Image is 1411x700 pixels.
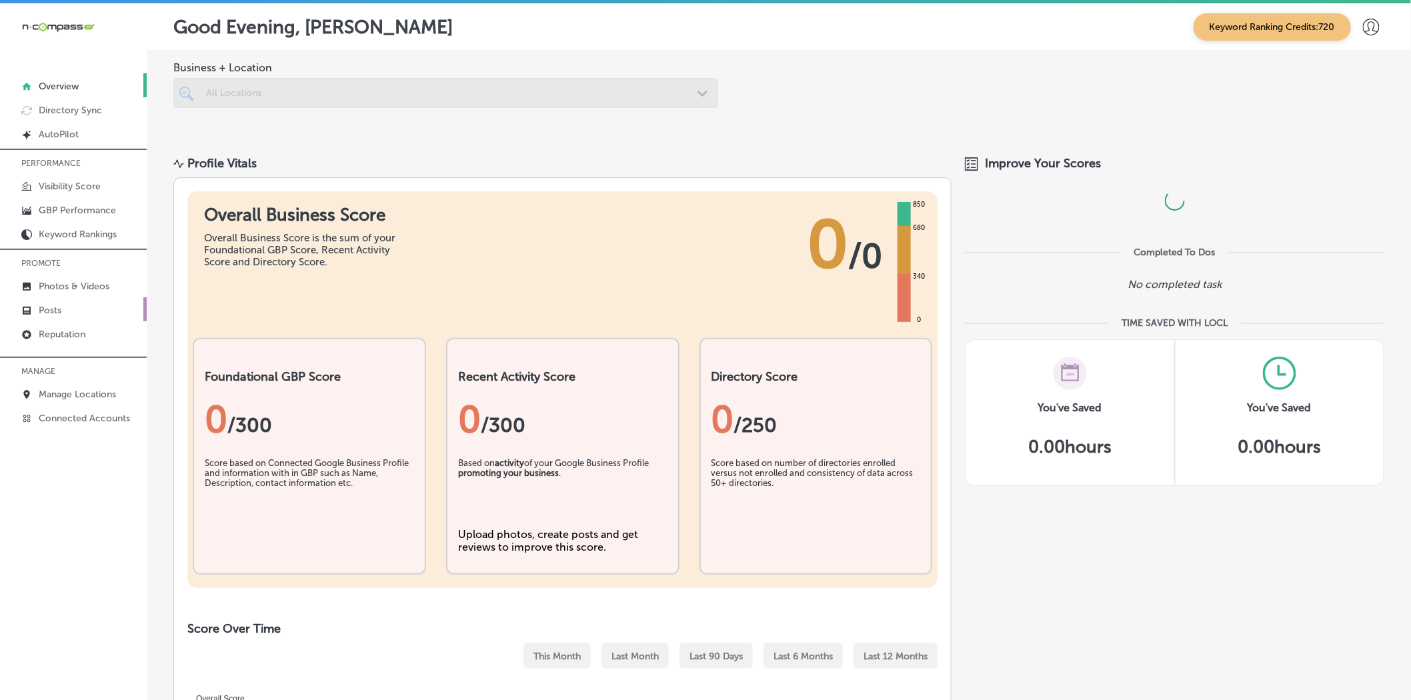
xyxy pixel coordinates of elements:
div: 340 [910,271,928,282]
div: Based on of your Google Business Profile . [458,458,667,525]
div: 0 [458,397,667,441]
p: Visibility Score [39,181,101,192]
h2: Recent Activity Score [458,369,667,384]
h2: Foundational GBP Score [205,369,414,384]
div: 0 [205,397,414,441]
div: Score based on number of directories enrolled versus not enrolled and consistency of data across ... [712,458,921,525]
p: Photos & Videos [39,281,109,292]
span: Keyword Ranking Credits: 720 [1194,13,1351,41]
p: Good Evening, [PERSON_NAME] [173,16,453,38]
h2: Score Over Time [187,621,938,636]
span: /300 [481,413,525,437]
img: 660ab0bf-5cc7-4cb8-ba1c-48b5ae0f18e60NCTV_CLogo_TV_Black_-500x88.png [21,21,95,33]
span: / 0 [848,236,882,276]
span: 0 [807,205,848,285]
h2: Directory Score [712,369,921,384]
p: Keyword Rankings [39,229,117,240]
p: Directory Sync [39,105,102,116]
h3: You've Saved [1248,401,1312,414]
span: Last 90 Days [689,651,743,662]
p: GBP Performance [39,205,116,216]
h3: You've Saved [1038,401,1102,414]
b: promoting your business [458,468,559,478]
span: Last 6 Months [774,651,833,662]
div: 0 [914,315,924,325]
p: Connected Accounts [39,413,130,424]
p: Posts [39,305,61,316]
div: 850 [910,199,928,210]
span: /250 [734,413,778,437]
div: Score based on Connected Google Business Profile and information with in GBP such as Name, Descri... [205,458,414,525]
span: Last Month [611,651,659,662]
span: Business + Location [173,61,718,74]
h5: 0.00 hours [1238,437,1321,457]
p: Manage Locations [39,389,116,400]
span: / 300 [227,413,272,437]
div: Completed To Dos [1134,247,1216,258]
span: Improve Your Scores [985,156,1101,171]
div: 680 [910,223,928,233]
h1: Overall Business Score [204,205,404,225]
h5: 0.00 hours [1028,437,1112,457]
div: Profile Vitals [187,156,257,171]
div: TIME SAVED WITH LOCL [1122,317,1228,329]
div: Overall Business Score is the sum of your Foundational GBP Score, Recent Activity Score and Direc... [204,232,404,268]
p: Overview [39,81,79,92]
b: activity [495,458,524,468]
span: This Month [533,651,581,662]
div: 0 [712,397,921,441]
span: Last 12 Months [864,651,928,662]
p: AutoPilot [39,129,79,140]
p: No completed task [1128,278,1222,291]
p: Reputation [39,329,85,340]
div: Upload photos, create posts and get reviews to improve this score. [458,528,667,553]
